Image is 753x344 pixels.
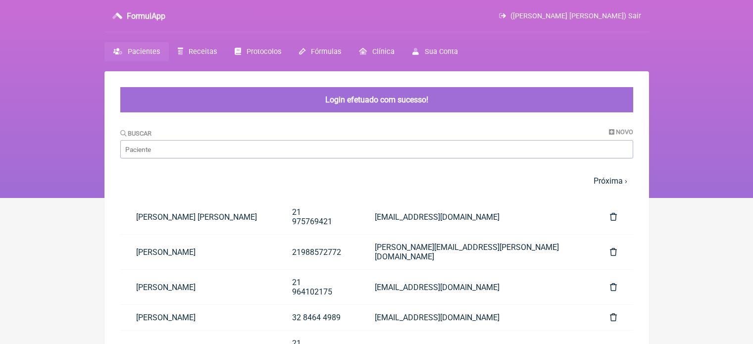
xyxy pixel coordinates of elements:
span: Clínica [372,48,395,56]
a: [PERSON_NAME] [PERSON_NAME] [120,204,277,230]
a: 21 964102175 [276,270,359,304]
label: Buscar [120,130,152,137]
span: Receitas [189,48,217,56]
a: Pacientes [104,42,169,61]
a: ([PERSON_NAME] [PERSON_NAME]) Sair [499,12,641,20]
h3: FormulApp [127,11,165,21]
a: 32 8464 4989 [276,305,359,330]
span: Novo [616,128,633,136]
span: Protocolos [247,48,281,56]
span: Fórmulas [311,48,341,56]
a: [EMAIL_ADDRESS][DOMAIN_NAME] [359,275,595,300]
span: Pacientes [128,48,160,56]
a: Fórmulas [290,42,350,61]
input: Paciente [120,140,633,158]
a: Receitas [169,42,226,61]
a: Novo [609,128,633,136]
span: Sua Conta [425,48,458,56]
a: Clínica [350,42,403,61]
nav: pager [120,170,633,192]
a: 21988572772 [276,240,359,265]
a: [EMAIL_ADDRESS][DOMAIN_NAME] [359,204,595,230]
div: Login efetuado com sucesso! [120,87,633,112]
span: ([PERSON_NAME] [PERSON_NAME]) Sair [510,12,641,20]
a: [EMAIL_ADDRESS][DOMAIN_NAME] [359,305,595,330]
a: Próxima › [594,176,627,186]
a: 21 975769421 [276,199,359,234]
a: Protocolos [226,42,290,61]
a: Sua Conta [403,42,466,61]
a: [PERSON_NAME][EMAIL_ADDRESS][PERSON_NAME][DOMAIN_NAME] [359,235,595,269]
a: [PERSON_NAME] [120,275,277,300]
a: [PERSON_NAME] [120,305,277,330]
a: [PERSON_NAME] [120,240,277,265]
